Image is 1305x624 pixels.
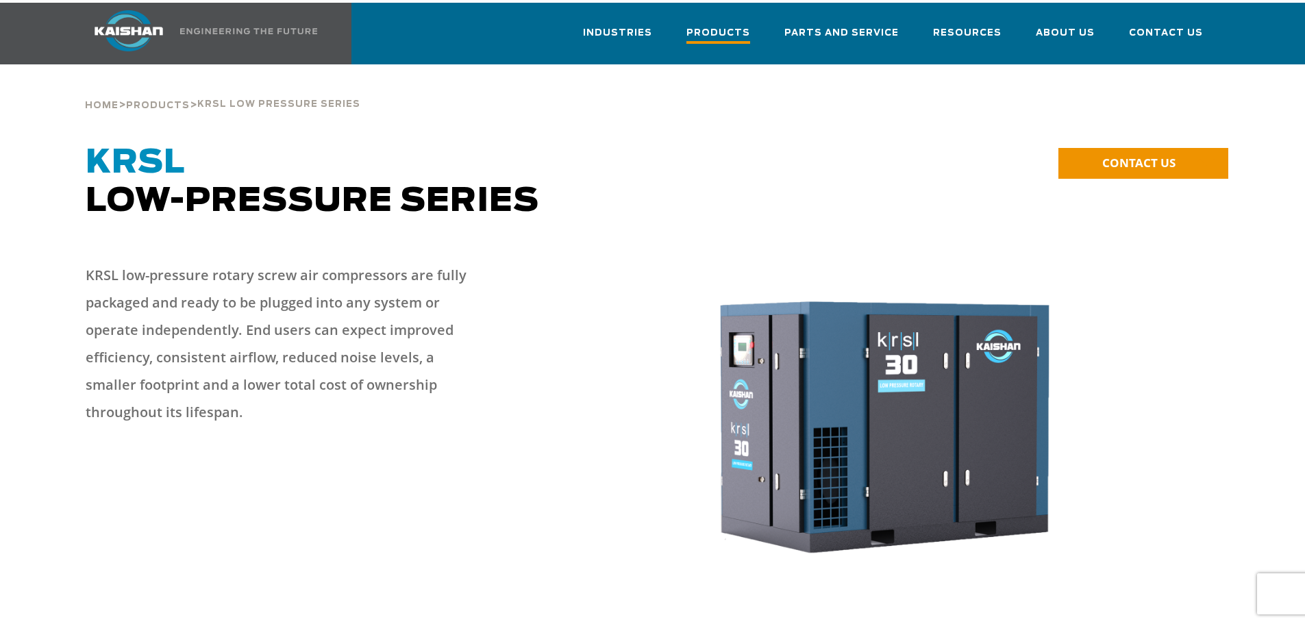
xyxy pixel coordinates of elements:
img: krsl30 [580,248,1186,590]
a: HOME [85,99,119,111]
a: CONTACT US [1058,148,1228,179]
a: About Us [1036,15,1095,62]
div: > > [85,64,360,116]
span: KRSL LOW PRESSURE SERIES [197,100,360,109]
a: Resources [933,15,1002,62]
span: CONTACT US [1102,155,1176,171]
span: PRODUCTS [126,101,190,110]
span: Low-Pressure Series [86,147,539,218]
a: Industries [583,15,652,62]
a: PRODUCTS [126,99,190,111]
span: HOME [85,101,119,110]
span: Products [686,25,750,44]
span: Parts and Service [784,25,899,41]
span: Resources [933,25,1002,41]
span: KRSL [86,147,185,179]
span: About Us [1036,25,1095,41]
img: Engineering the future [180,28,317,34]
a: Products [686,15,750,64]
img: kaishan logo [77,10,180,51]
span: Contact Us [1129,25,1203,41]
p: KRSL low-pressure rotary screw air compressors are fully packaged and ready to be plugged into an... [86,262,483,426]
span: Industries [583,25,652,41]
a: Kaishan USA [77,3,320,64]
a: Contact Us [1129,15,1203,62]
a: Parts and Service [784,15,899,62]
